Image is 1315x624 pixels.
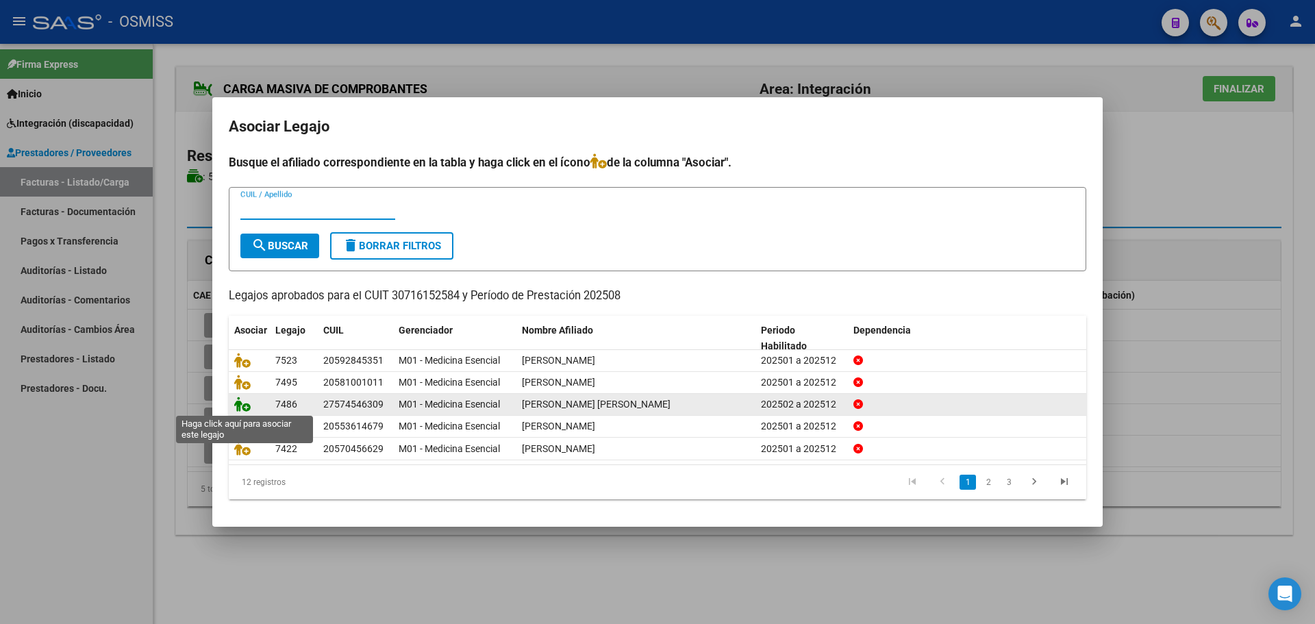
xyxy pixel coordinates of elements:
p: Legajos aprobados para el CUIT 30716152584 y Período de Prestación 202508 [229,288,1086,305]
h2: Asociar Legajo [229,114,1086,140]
a: go to first page [899,475,925,490]
datatable-header-cell: Asociar [229,316,270,361]
a: go to last page [1051,475,1077,490]
datatable-header-cell: Periodo Habilitado [755,316,848,361]
span: M01 - Medicina Esencial [399,377,500,388]
span: 7423 [275,421,297,432]
div: 202501 a 202512 [761,375,842,390]
div: 20581001011 [323,375,384,390]
span: Gerenciador [399,325,453,336]
button: Buscar [240,234,319,258]
mat-icon: delete [342,237,359,253]
datatable-header-cell: Nombre Afiliado [516,316,755,361]
li: page 1 [957,471,978,494]
div: 12 registros [229,465,398,499]
a: 1 [960,475,976,490]
span: Asociar [234,325,267,336]
span: Periodo Habilitado [761,325,807,351]
div: Open Intercom Messenger [1268,577,1301,610]
div: 202501 a 202512 [761,353,842,369]
a: go to previous page [929,475,955,490]
span: 7422 [275,443,297,454]
span: Nombre Afiliado [522,325,593,336]
div: 20570456629 [323,441,384,457]
div: 20592845351 [323,353,384,369]
h4: Busque el afiliado correspondiente en la tabla y haga click en el ícono de la columna "Asociar". [229,153,1086,171]
div: 202502 a 202512 [761,397,842,412]
span: CUIL [323,325,344,336]
a: 2 [980,475,997,490]
span: M01 - Medicina Esencial [399,443,500,454]
a: go to next page [1021,475,1047,490]
div: 202501 a 202512 [761,419,842,434]
div: 20553614679 [323,419,384,434]
span: M01 - Medicina Esencial [399,355,500,366]
span: Buscar [251,240,308,252]
datatable-header-cell: Dependencia [848,316,1087,361]
span: Dependencia [853,325,911,336]
li: page 3 [999,471,1019,494]
span: PREITI PIAGGIO MATEO [522,443,595,454]
datatable-header-cell: Legajo [270,316,318,361]
span: Legajo [275,325,305,336]
span: 7495 [275,377,297,388]
span: 7523 [275,355,297,366]
span: OLIVEIRA COSTA RAVY [522,355,595,366]
span: SOPLOPUCO ROJAS KATALYNA FERNANDA [522,399,671,410]
datatable-header-cell: CUIL [318,316,393,361]
button: Borrar Filtros [330,232,453,260]
span: 7486 [275,399,297,410]
span: Borrar Filtros [342,240,441,252]
mat-icon: search [251,237,268,253]
span: AREVALO ALVARO FIDEL [522,377,595,388]
li: page 2 [978,471,999,494]
span: M01 - Medicina Esencial [399,399,500,410]
div: 202501 a 202512 [761,441,842,457]
datatable-header-cell: Gerenciador [393,316,516,361]
a: 3 [1001,475,1017,490]
div: 27574546309 [323,397,384,412]
span: M01 - Medicina Esencial [399,421,500,432]
span: RODRIGUEZ PATRICIO [522,421,595,432]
